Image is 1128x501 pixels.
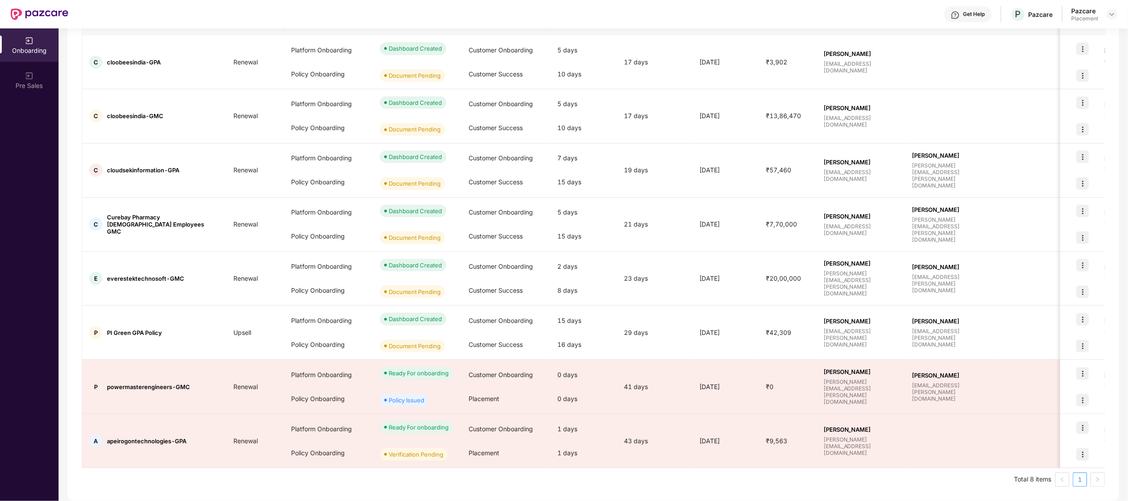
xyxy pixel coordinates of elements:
[469,395,499,402] span: Placement
[824,436,898,456] span: [PERSON_NAME][EMAIL_ADDRESS][DOMAIN_NAME]
[1077,123,1089,135] img: icon
[550,92,617,116] div: 5 days
[226,58,265,66] span: Renewal
[824,318,898,325] span: [PERSON_NAME]
[550,224,617,248] div: 15 days
[284,363,373,387] div: Platform Onboarding
[759,58,794,66] span: ₹3,902
[550,62,617,86] div: 10 days
[469,449,499,457] span: Placement
[389,287,441,296] div: Document Pending
[617,111,692,121] div: 17 days
[469,425,533,433] span: Customer Onboarding
[912,318,987,325] span: [PERSON_NAME]
[550,387,617,411] div: 0 days
[1077,259,1089,271] img: icon
[1014,473,1052,487] li: Total 8 items
[1077,151,1089,163] img: icon
[1077,313,1089,326] img: icon
[912,206,987,213] span: [PERSON_NAME]
[692,165,759,175] div: [DATE]
[1015,9,1021,20] span: P
[107,383,190,390] span: powermasterengineers-GMC
[89,218,103,231] div: C
[284,278,373,302] div: Policy Onboarding
[89,272,103,285] div: E
[1077,177,1089,190] img: icon
[1108,11,1116,18] img: svg+xml;base64,PHN2ZyBpZD0iRHJvcGRvd24tMzJ4MzIiIHhtbG5zPSJodHRwOi8vd3d3LnczLm9yZy8yMDAwL3N2ZyIgd2...
[389,152,442,161] div: Dashboard Created
[759,220,804,228] span: ₹7,70,000
[692,328,759,338] div: [DATE]
[692,274,759,283] div: [DATE]
[389,261,442,270] div: Dashboard Created
[284,200,373,224] div: Platform Onboarding
[469,178,523,186] span: Customer Success
[1072,7,1099,15] div: Pazcare
[759,274,808,282] span: ₹20,00,000
[284,146,373,170] div: Platform Onboarding
[469,232,523,240] span: Customer Success
[284,254,373,278] div: Platform Onboarding
[1077,69,1089,82] img: icon
[1077,286,1089,298] img: icon
[550,146,617,170] div: 7 days
[692,382,759,392] div: [DATE]
[963,11,985,18] div: Get Help
[617,219,692,229] div: 21 days
[226,274,265,282] span: Renewal
[912,274,987,294] span: [EMAIL_ADDRESS][PERSON_NAME][DOMAIN_NAME]
[550,200,617,224] div: 5 days
[824,169,898,182] span: [EMAIL_ADDRESS][DOMAIN_NAME]
[912,152,987,159] span: [PERSON_NAME]
[25,36,34,45] img: svg+xml;base64,PHN2ZyB3aWR0aD0iMjAiIGhlaWdodD0iMjAiIHZpZXdCb3g9IjAgMCAyMCAyMCIgZmlsbD0ibm9uZSIgeG...
[912,328,987,348] span: [EMAIL_ADDRESS][PERSON_NAME][DOMAIN_NAME]
[1077,367,1089,380] img: icon
[550,363,617,387] div: 0 days
[824,378,898,405] span: [PERSON_NAME][EMAIL_ADDRESS][PERSON_NAME][DOMAIN_NAME]
[759,166,798,174] span: ₹57,460
[617,165,692,175] div: 19 days
[951,11,960,20] img: svg+xml;base64,PHN2ZyBpZD0iSGVscC0zMngzMiIgeG1sbnM9Imh0dHA6Ly93d3cudzMub3JnLzIwMDAvc3ZnIiB3aWR0aD...
[824,270,898,297] span: [PERSON_NAME][EMAIL_ADDRESS][PERSON_NAME][DOMAIN_NAME]
[284,116,373,140] div: Policy Onboarding
[550,170,617,194] div: 15 days
[824,223,898,236] span: [EMAIL_ADDRESS][DOMAIN_NAME]
[1077,421,1089,434] img: icon
[107,59,161,66] span: cloobeesindia-GPA
[617,382,692,392] div: 41 days
[107,437,186,445] span: apeirogontechnologies-GPA
[89,326,103,339] div: P
[550,116,617,140] div: 10 days
[824,426,898,433] span: [PERSON_NAME]
[89,163,103,177] div: C
[389,179,441,188] div: Document Pending
[469,70,523,78] span: Customer Success
[469,371,533,378] span: Customer Onboarding
[1077,231,1089,244] img: icon
[89,380,103,394] div: P
[389,450,443,459] div: Verification Pending
[1077,448,1089,461] img: icon
[107,214,219,235] span: Curebay Pharmacy [DEMOGRAPHIC_DATA] Employees GMC
[692,219,759,229] div: [DATE]
[1072,15,1099,22] div: Placement
[550,254,617,278] div: 2 days
[824,115,898,128] span: [EMAIL_ADDRESS][DOMAIN_NAME]
[284,224,373,248] div: Policy Onboarding
[824,50,898,57] span: [PERSON_NAME]
[226,383,265,390] span: Renewal
[469,208,533,216] span: Customer Onboarding
[550,417,617,441] div: 1 days
[824,213,898,220] span: [PERSON_NAME]
[1060,477,1065,482] span: left
[226,220,265,228] span: Renewal
[389,207,442,215] div: Dashboard Created
[389,44,442,53] div: Dashboard Created
[284,441,373,465] div: Policy Onboarding
[759,329,798,336] span: ₹42,309
[107,329,162,336] span: PI Green GPA Policy
[107,167,179,174] span: cloudsekinformation-GPA
[1091,473,1105,487] button: right
[469,262,533,270] span: Customer Onboarding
